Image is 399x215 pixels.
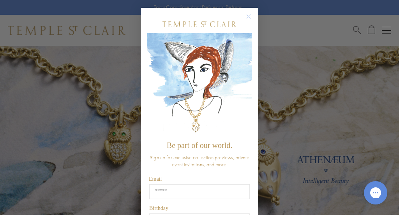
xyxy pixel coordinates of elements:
[248,16,258,25] button: Close dialog
[149,184,250,199] input: Email
[162,21,237,27] img: Temple St. Clair
[150,154,249,168] span: Sign up for exclusive collection previews, private event invitations, and more.
[149,205,168,211] span: Birthday
[360,178,391,207] iframe: Gorgias live chat messenger
[147,33,252,137] img: c4a9eb12-d91a-4d4a-8ee0-386386f4f338.jpeg
[149,176,162,182] span: Email
[167,141,232,150] span: Be part of our world.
